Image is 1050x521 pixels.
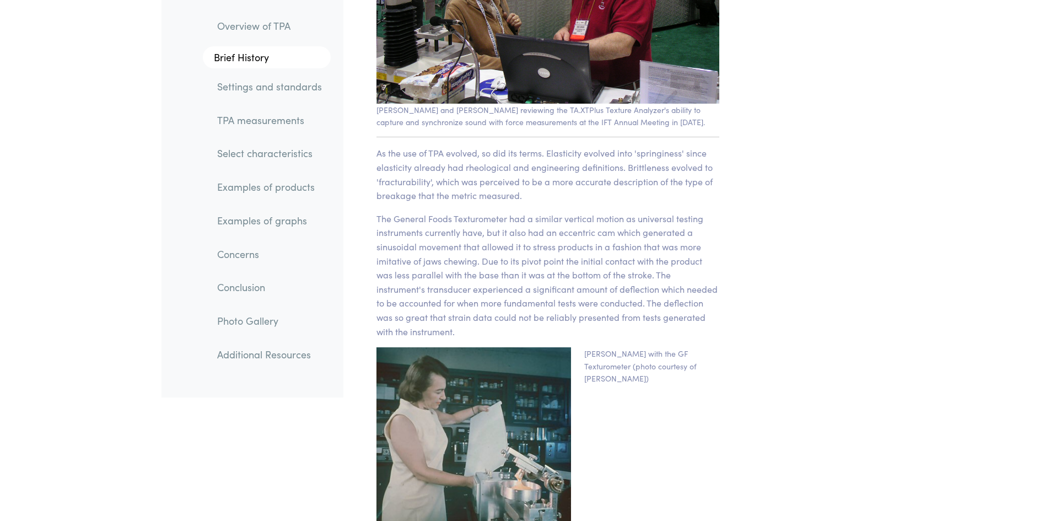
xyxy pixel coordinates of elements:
[208,141,331,166] a: Select characteristics
[208,308,331,334] a: Photo Gallery
[376,104,720,128] p: [PERSON_NAME] and [PERSON_NAME] reviewing the TA.XTPlus Texture Analyzer's ability to capture and...
[203,47,331,69] a: Brief History
[208,74,331,99] a: Settings and standards
[376,146,720,202] p: As the use of TPA evolved, so did its terms. Elasticity evolved into 'springiness' since elastici...
[208,108,331,133] a: TPA measurements
[376,212,720,339] p: The General Foods Texturometer had a similar vertical motion as universal testing instruments cur...
[208,241,331,267] a: Concerns
[208,13,331,39] a: Overview of TPA
[208,342,331,367] a: Additional Resources
[208,275,331,300] a: Conclusion
[208,208,331,233] a: Examples of graphs
[208,175,331,200] a: Examples of products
